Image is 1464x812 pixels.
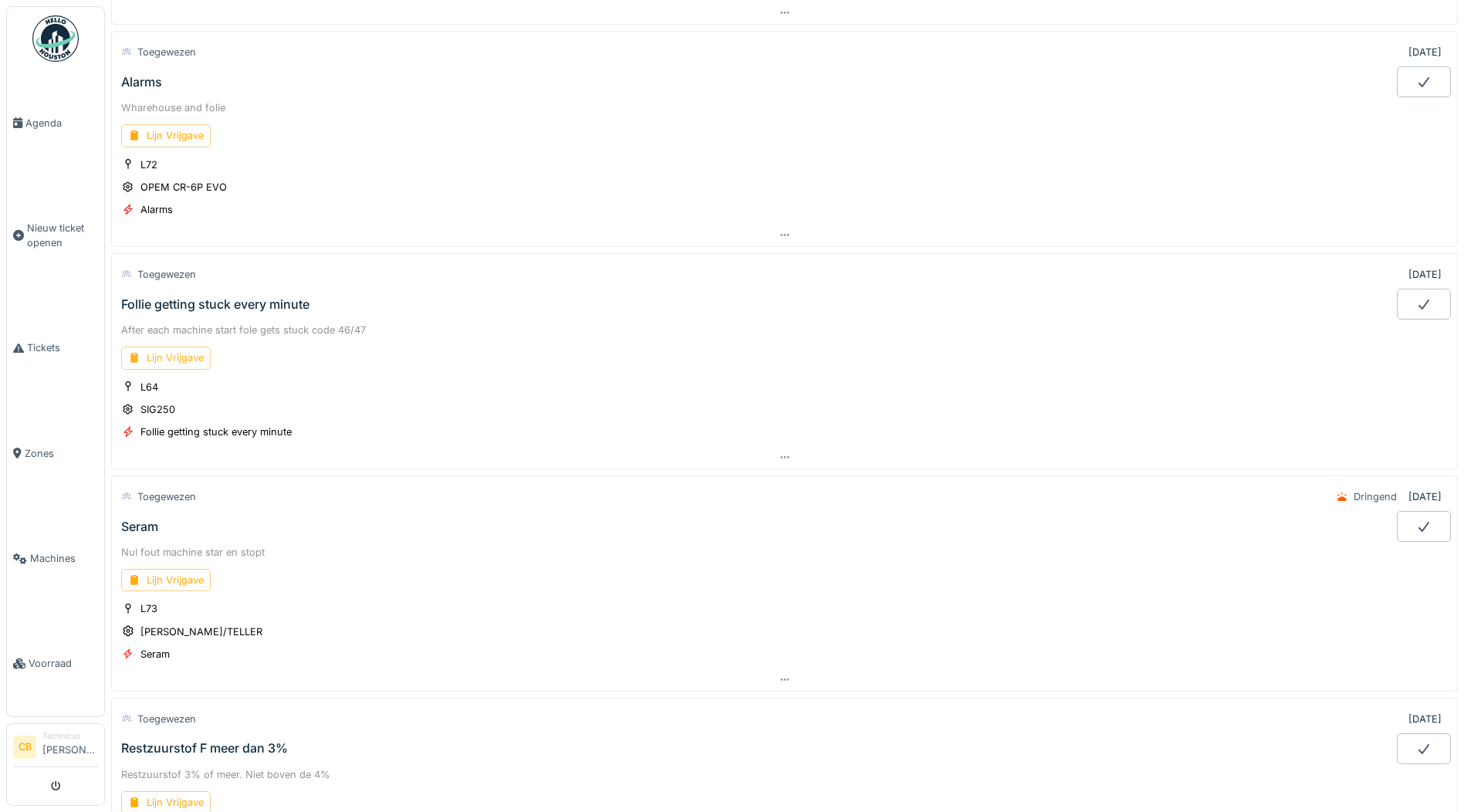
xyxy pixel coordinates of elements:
div: Lijn Vrijgave [121,124,211,147]
a: Nieuw ticket openen [7,175,104,296]
a: CB Technicus[PERSON_NAME] [13,730,98,767]
div: Alarms [121,75,162,90]
div: Restzuurstof 3% of meer. Niet boven de 4% [121,767,1448,782]
div: L73 [140,601,157,616]
span: Nieuw ticket openen [27,221,98,250]
a: Agenda [7,70,104,175]
div: Seram [140,647,170,661]
div: Follie getting stuck every minute [121,297,309,312]
div: OPEM CR-6P EVO [140,180,227,195]
div: Nul fout machine star en stopt [121,545,1448,560]
div: [DATE] [1408,267,1442,282]
div: [DATE] [1408,45,1442,59]
div: Restzuurstof F meer dan 3% [121,741,288,756]
span: Tickets [27,340,98,355]
a: Zones [7,401,104,506]
a: Voorraad [7,611,104,716]
div: Toegewezen [137,267,196,282]
a: Tickets [7,296,104,401]
div: [DATE] [1408,489,1442,504]
a: Machines [7,506,104,611]
div: Dringend [1354,489,1397,504]
span: Voorraad [29,656,98,671]
div: L72 [140,157,157,172]
span: Machines [30,551,98,566]
div: Follie getting stuck every minute [140,425,292,439]
div: Toegewezen [137,45,196,59]
li: [PERSON_NAME] [42,730,98,763]
div: Lijn Vrijgave [121,347,211,369]
div: Toegewezen [137,712,196,726]
div: Seram [121,519,158,534]
span: Zones [25,446,98,461]
div: Wharehouse and folie [121,100,1448,115]
li: CB [13,736,36,759]
div: Toegewezen [137,489,196,504]
div: [PERSON_NAME]/TELLER [140,624,262,639]
div: [DATE] [1408,712,1442,726]
div: L64 [140,380,158,394]
div: Technicus [42,730,98,742]
div: Lijn Vrijgave [121,569,211,591]
img: Badge_color-CXgf-gQk.svg [32,15,79,62]
div: Alarms [140,202,173,217]
div: After each machine start fole gets stuck code 46/47 [121,323,1448,337]
span: Agenda [25,116,98,130]
div: SIG250 [140,402,175,417]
